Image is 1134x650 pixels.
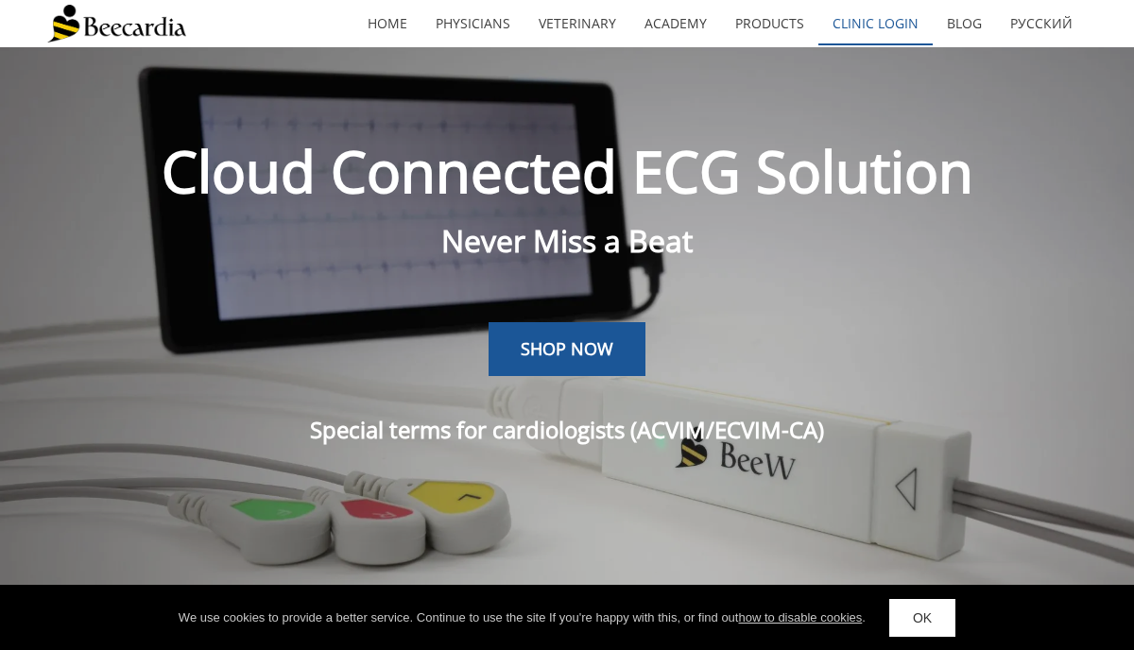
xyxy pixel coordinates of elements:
a: SHOP NOW [489,322,645,377]
a: how to disable cookies [738,610,862,624]
span: SHOP NOW [521,337,613,360]
a: Physicians [421,2,524,45]
span: Cloud Connected ECG Solution [162,132,973,210]
a: Русский [996,2,1087,45]
a: Products [721,2,818,45]
a: home [353,2,421,45]
a: Blog [933,2,996,45]
a: OK [889,599,955,637]
img: Beecardia [47,5,186,43]
span: Never Miss a Beat [441,220,693,261]
span: Special terms for cardiologists (ACVIM/ECVIM-CA) [310,414,824,445]
a: Academy [630,2,721,45]
div: We use cookies to provide a better service. Continue to use the site If you're happy with this, o... [179,608,866,627]
a: Veterinary [524,2,630,45]
a: Clinic Login [818,2,933,45]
